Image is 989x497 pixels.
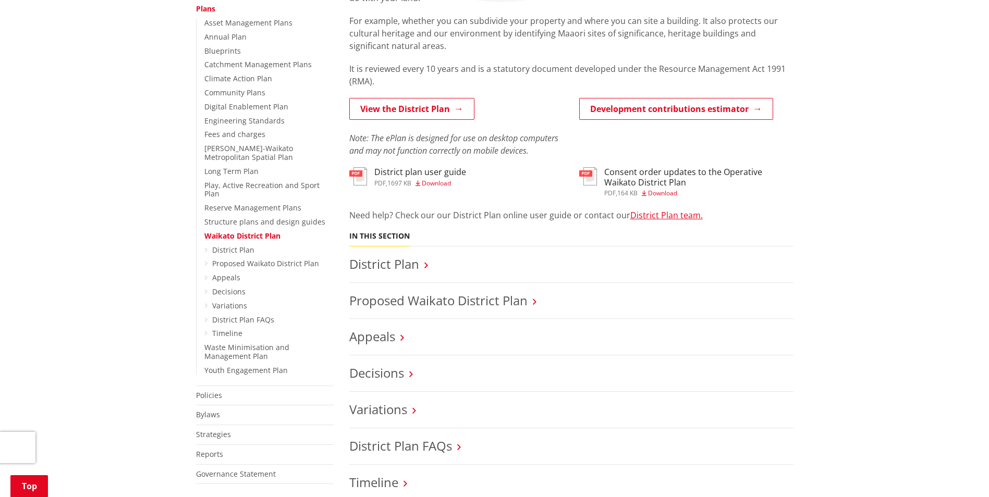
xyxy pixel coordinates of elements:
a: Decisions [349,364,404,381]
img: document-pdf.svg [349,167,367,185]
a: Blueprints [204,46,241,56]
a: Waikato District Plan [204,231,280,241]
h5: In this section [349,232,410,241]
a: Annual Plan [204,32,247,42]
h3: District plan user guide [374,167,466,177]
a: Long Term Plan [204,166,259,176]
img: document-pdf.svg [579,167,597,185]
a: Plans [196,4,215,14]
a: Proposed Waikato District Plan [212,258,319,268]
a: District Plan FAQs [349,437,452,454]
a: Community Plans [204,88,265,97]
a: View the District Plan [349,98,474,120]
a: District Plan [212,245,254,255]
a: Variations [212,301,247,310]
a: Asset Management Plans [204,18,292,28]
a: District Plan FAQs [212,315,274,325]
a: Play, Active Recreation and Sport Plan [204,180,320,199]
a: Reports [196,449,223,459]
a: Timeline [212,328,242,338]
a: Consent order updates to the Operative Waikato District Plan pdf,164 KB Download [579,167,793,196]
a: Catchment Management Plans [204,59,312,69]
a: District Plan team. [630,209,703,221]
a: Top [10,475,48,497]
em: Note: The ePlan is designed for use on desktop computers and may not function correctly on mobile... [349,132,558,156]
a: Governance Statement [196,469,276,479]
a: District Plan [349,255,419,272]
h3: Consent order updates to the Operative Waikato District Plan [604,167,793,187]
a: Fees and charges [204,129,265,139]
a: Climate Action Plan [204,73,272,83]
a: Development contributions estimator [579,98,773,120]
a: Strategies [196,429,231,439]
p: It is reviewed every 10 years and is a statutory document developed under the Resource Management... [349,63,793,88]
a: Bylaws [196,409,220,419]
a: Digital Enablement Plan [204,102,288,111]
a: Structure plans and design guides [204,217,325,227]
a: Appeals [349,328,395,345]
span: pdf [604,189,616,197]
a: Policies [196,390,222,400]
a: Decisions [212,287,246,296]
div: , [374,180,466,187]
a: Variations [349,401,407,418]
span: 164 KB [617,189,638,197]
a: Reserve Management Plans [204,203,301,213]
a: District plan user guide pdf,1697 KB Download [349,167,466,186]
span: 1697 KB [387,179,411,188]
a: Appeals [212,272,240,282]
a: Timeline [349,474,398,491]
span: Download [648,189,677,197]
iframe: Messenger Launcher [941,453,979,491]
a: Engineering Standards [204,116,285,126]
a: Youth Engagement Plan [204,365,288,375]
div: , [604,190,793,196]
a: Waste Minimisation and Management Plan [204,342,289,361]
p: For example, whether you can subdivide your property and where you can site a building. It also p... [349,15,793,52]
p: Need help? Check our our District Plan online user guide or contact our [349,209,793,221]
span: Download [422,179,451,188]
a: [PERSON_NAME]-Waikato Metropolitan Spatial Plan [204,143,293,162]
span: pdf [374,179,386,188]
a: Proposed Waikato District Plan [349,292,528,309]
